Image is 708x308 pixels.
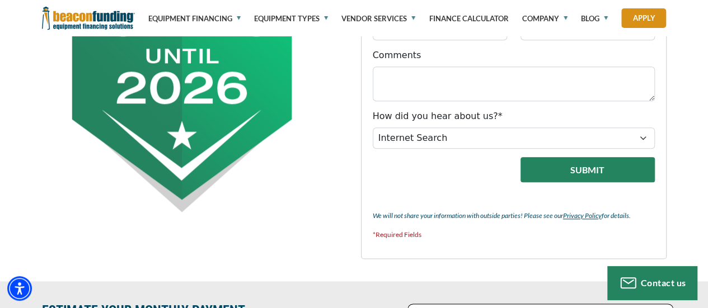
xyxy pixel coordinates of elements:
label: How did you hear about us?* [373,110,503,123]
label: Comments [373,49,421,62]
span: Contact us [641,277,686,288]
p: We will not share your information with outside parties! Please see our for details. [373,209,655,222]
iframe: reCAPTCHA [373,157,509,192]
button: Submit [521,157,655,182]
a: Privacy Policy [563,211,602,220]
p: *Required Fields [373,228,655,241]
a: Apply [621,8,666,28]
div: Accessibility Menu [7,276,32,301]
button: Contact us [607,266,697,300]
